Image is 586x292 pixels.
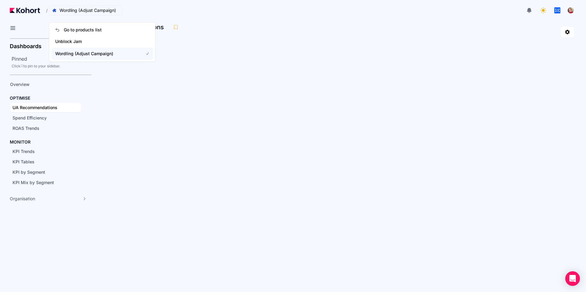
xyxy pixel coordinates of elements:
[10,168,81,177] a: KPI by Segment
[49,5,122,16] button: Wordling (Adjust Campaign)
[10,139,31,145] h4: MONITOR
[10,44,42,49] h2: Dashboards
[55,38,136,45] span: Unblock Jam
[13,105,57,110] span: UA Recommendations
[60,7,116,13] span: Wordling (Adjust Campaign)
[10,178,81,187] a: KPI Mix by Segment
[8,80,81,89] a: Overview
[565,271,580,286] div: Open Intercom Messenger
[10,95,30,101] h4: OPTIMISE
[10,103,81,112] a: UA Recommendations
[52,48,153,60] a: Wordling (Adjust Campaign)
[10,124,81,133] a: ROAS Trends
[13,169,45,175] span: KPI by Segment
[52,35,153,48] a: Unblock Jam
[55,51,136,57] span: Wordling (Adjust Campaign)
[12,55,92,62] h2: Pinned
[10,8,40,13] img: Kohort logo
[13,180,54,185] span: KPI Mix by Segment
[12,64,92,69] div: Click to pin to your sidebar.
[10,113,81,123] a: Spend Efficiency
[10,82,30,87] span: Overview
[10,147,81,156] a: KPI Trends
[13,149,35,154] span: KPI Trends
[13,126,39,131] span: ROAS Trends
[10,196,35,202] span: Organisation
[13,115,47,120] span: Spend Efficiency
[10,157,81,166] a: KPI Tables
[64,27,102,33] span: Go to products list
[13,159,34,164] span: KPI Tables
[52,24,153,35] a: Go to products list
[554,7,560,13] img: logo_tapnation_logo_20240723112628242335.jpg
[41,7,48,14] span: /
